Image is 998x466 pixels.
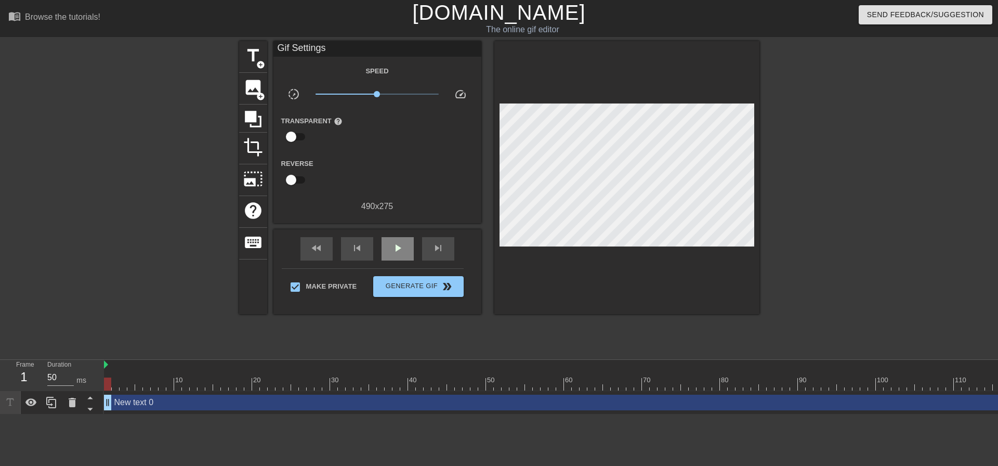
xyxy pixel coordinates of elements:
[643,375,652,385] div: 70
[859,5,992,24] button: Send Feedback/Suggestion
[243,232,263,252] span: keyboard
[76,375,86,386] div: ms
[955,375,968,385] div: 110
[8,10,100,26] a: Browse the tutorials!
[281,116,343,126] label: Transparent
[243,201,263,221] span: help
[253,375,262,385] div: 20
[867,8,984,21] span: Send Feedback/Suggestion
[365,66,388,76] label: Speed
[281,159,313,169] label: Reverse
[391,242,404,254] span: play_arrow
[273,200,481,213] div: 490 x 275
[454,88,467,100] span: speed
[25,12,100,21] div: Browse the tutorials!
[306,281,357,292] span: Make Private
[565,375,574,385] div: 60
[373,276,463,297] button: Generate Gif
[243,137,263,157] span: crop
[877,375,890,385] div: 100
[432,242,444,254] span: skip_next
[8,360,40,390] div: Frame
[487,375,496,385] div: 50
[175,375,185,385] div: 10
[8,10,21,22] span: menu_book
[412,1,585,24] a: [DOMAIN_NAME]
[799,375,808,385] div: 90
[273,41,481,57] div: Gif Settings
[47,362,71,368] label: Duration
[243,169,263,189] span: photo_size_select_large
[256,60,265,69] span: add_circle
[351,242,363,254] span: skip_previous
[102,397,113,408] span: drag_handle
[243,46,263,66] span: title
[331,375,340,385] div: 30
[16,368,32,386] div: 1
[721,375,730,385] div: 80
[310,242,323,254] span: fast_rewind
[441,280,453,293] span: double_arrow
[287,88,300,100] span: slow_motion_video
[409,375,418,385] div: 40
[338,23,707,36] div: The online gif editor
[334,117,343,126] span: help
[256,92,265,101] span: add_circle
[377,280,459,293] span: Generate Gif
[243,77,263,97] span: image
